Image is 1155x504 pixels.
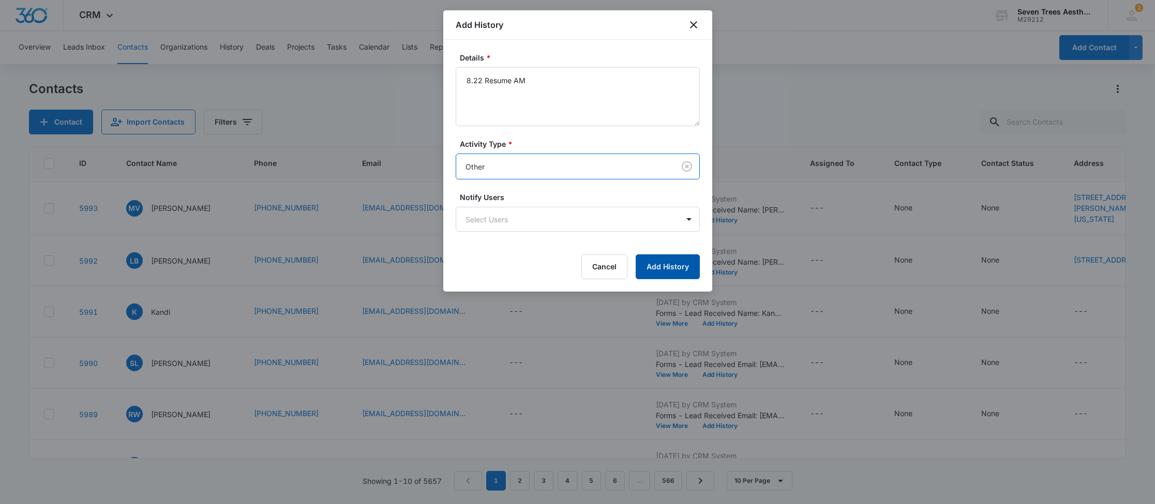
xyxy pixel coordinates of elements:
button: Add History [636,254,700,279]
h1: Add History [456,19,503,31]
button: Clear [679,158,695,175]
label: Notify Users [460,192,704,203]
button: Cancel [581,254,627,279]
label: Activity Type [460,139,704,149]
button: close [687,19,700,31]
textarea: 8.22 Resume AM [456,67,700,126]
label: Details [460,52,704,63]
